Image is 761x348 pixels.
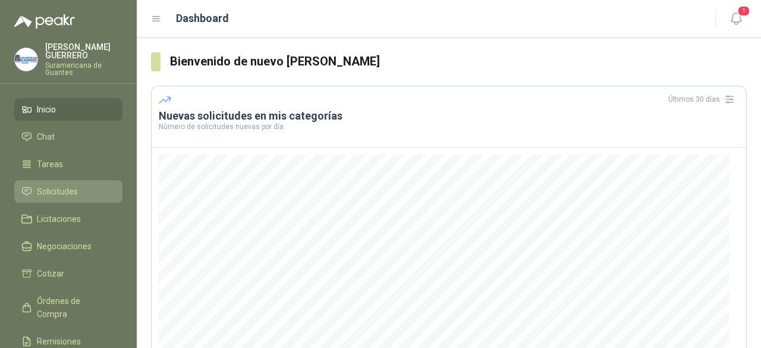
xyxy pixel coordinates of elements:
[14,235,122,258] a: Negociaciones
[14,262,122,285] a: Cotizar
[37,158,63,171] span: Tareas
[37,130,55,143] span: Chat
[725,8,747,30] button: 1
[37,185,78,198] span: Solicitudes
[14,126,122,148] a: Chat
[15,48,37,71] img: Company Logo
[37,240,92,253] span: Negociaciones
[37,267,64,280] span: Cotizar
[159,123,739,130] p: Número de solicitudes nuevas por día
[176,10,229,27] h1: Dashboard
[37,212,81,225] span: Licitaciones
[14,290,122,325] a: Órdenes de Compra
[37,103,56,116] span: Inicio
[170,52,747,71] h3: Bienvenido de nuevo [PERSON_NAME]
[37,294,111,321] span: Órdenes de Compra
[14,153,122,175] a: Tareas
[14,208,122,230] a: Licitaciones
[45,43,122,59] p: [PERSON_NAME] GUERRERO
[668,90,739,109] div: Últimos 30 días
[37,335,81,348] span: Remisiones
[14,98,122,121] a: Inicio
[14,14,75,29] img: Logo peakr
[159,109,739,123] h3: Nuevas solicitudes en mis categorías
[14,180,122,203] a: Solicitudes
[45,62,122,76] p: Suramericana de Guantes
[737,5,750,17] span: 1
